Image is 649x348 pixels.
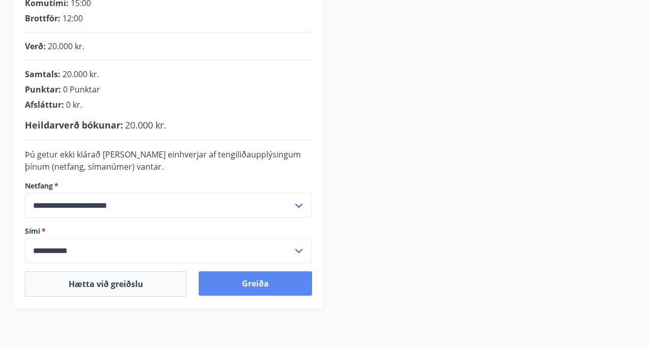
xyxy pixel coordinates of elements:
span: 20.000 kr. [63,69,99,80]
span: Verð : [25,41,46,52]
span: Brottför : [25,13,60,24]
span: 20.000 kr. [48,41,84,52]
button: Greiða [199,271,312,296]
label: Sími [25,226,312,236]
span: Punktar : [25,84,61,95]
span: 0 kr. [66,99,82,110]
span: Afsláttur : [25,99,64,110]
span: 20.000 kr. [125,119,166,131]
span: 0 Punktar [63,84,100,95]
span: 12:00 [63,13,83,24]
span: Samtals : [25,69,60,80]
span: Heildarverð bókunar : [25,119,123,131]
button: Hætta við greiðslu [25,271,187,297]
span: Þú getur ekki klárað [PERSON_NAME] einhverjar af tengiliðaupplýsingum þínum (netfang, símanúmer) ... [25,149,301,172]
label: Netfang [25,181,312,191]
